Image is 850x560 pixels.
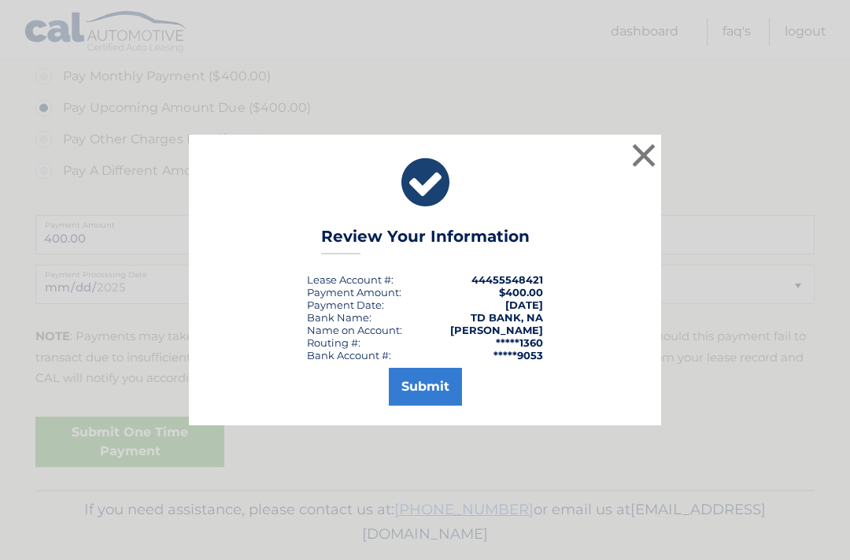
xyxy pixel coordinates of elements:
[450,324,543,336] strong: [PERSON_NAME]
[321,227,530,254] h3: Review Your Information
[307,299,382,311] span: Payment Date
[471,311,543,324] strong: TD BANK, NA
[471,273,543,286] strong: 44455548421
[307,349,391,362] div: Bank Account #:
[505,299,543,311] span: [DATE]
[499,286,543,299] span: $400.00
[307,273,394,286] div: Lease Account #:
[628,139,660,171] button: ×
[307,336,360,349] div: Routing #:
[307,299,384,311] div: :
[307,324,402,336] div: Name on Account:
[389,368,462,406] button: Submit
[307,286,401,299] div: Payment Amount:
[307,311,371,324] div: Bank Name:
